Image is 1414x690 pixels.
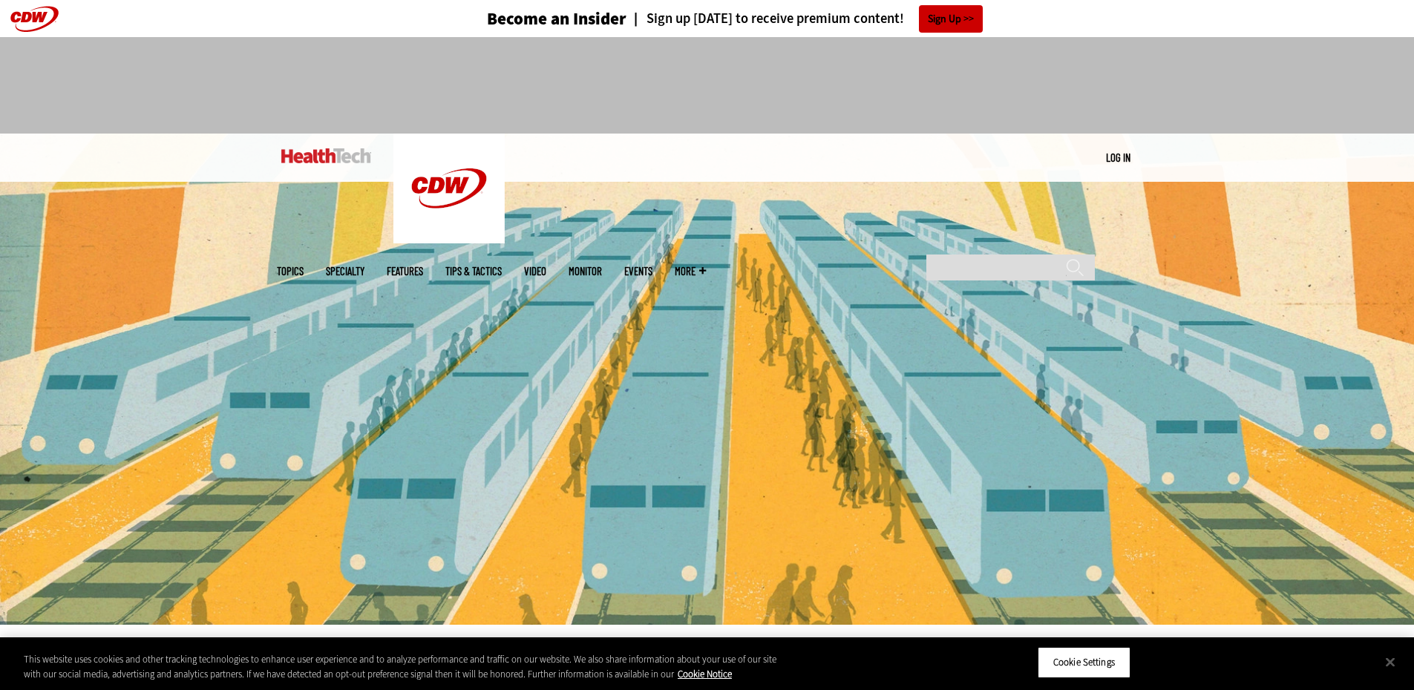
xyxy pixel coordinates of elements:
[524,266,546,277] a: Video
[281,148,371,163] img: Home
[487,10,626,27] h3: Become an Insider
[626,12,904,26] a: Sign up [DATE] to receive premium content!
[24,652,778,681] div: This website uses cookies and other tracking technologies to enhance user experience and to analy...
[445,266,502,277] a: Tips & Tactics
[1038,647,1130,678] button: Cookie Settings
[393,231,505,247] a: CDW
[569,266,602,277] a: MonITor
[431,10,626,27] a: Become an Insider
[387,266,423,277] a: Features
[919,5,983,33] a: Sign Up
[675,266,706,277] span: More
[326,266,364,277] span: Specialty
[277,266,304,277] span: Topics
[393,134,505,243] img: Home
[1106,151,1130,164] a: Log in
[1106,150,1130,165] div: User menu
[624,266,652,277] a: Events
[1374,645,1407,678] button: Close
[678,668,732,680] a: More information about your privacy
[437,52,978,119] iframe: advertisement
